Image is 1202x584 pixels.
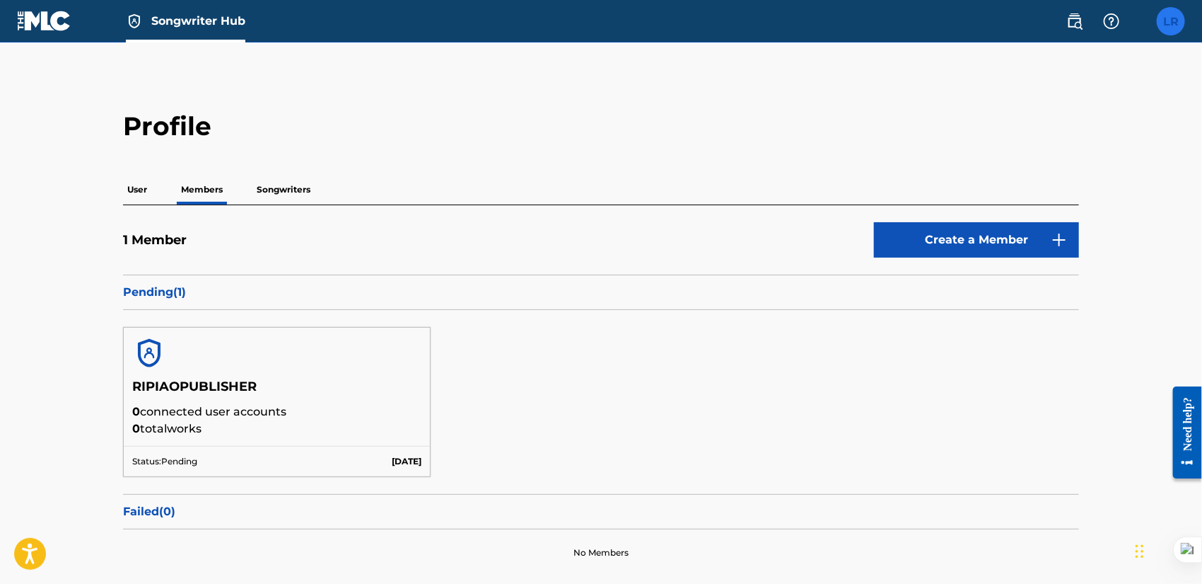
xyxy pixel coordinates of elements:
div: Drag [1136,530,1144,573]
a: Public Search [1061,7,1089,35]
p: Songwriters [252,175,315,205]
p: Failed ( 0 ) [123,503,1079,520]
img: account [132,336,166,370]
div: Notifications [1134,14,1148,28]
p: connected user accounts [132,403,421,420]
img: 9d2ae6d4665cec9f34b9.svg [1051,231,1068,248]
iframe: Resource Center [1162,376,1202,490]
span: Songwriter Hub [151,13,245,29]
iframe: Chat Widget [1131,516,1202,584]
p: Pending ( 1 ) [123,284,1079,301]
p: total works [132,420,421,437]
img: Top Rightsholder [126,13,143,30]
div: Help [1097,7,1126,35]
div: User Menu [1157,7,1185,35]
span: 0 [132,405,140,418]
img: search [1066,13,1083,30]
p: [DATE] [392,455,421,468]
span: 0 [132,422,140,435]
p: No Members [573,546,629,559]
p: User [123,175,151,205]
img: help [1103,13,1120,30]
a: Create a Member [874,222,1079,258]
img: MLC Logo [17,11,71,31]
h5: RIPIAOPUBLISHER [132,379,421,403]
h2: Profile [123,110,1079,142]
h5: 1 Member [123,232,187,248]
p: Status: Pending [132,455,197,468]
p: Members [177,175,227,205]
